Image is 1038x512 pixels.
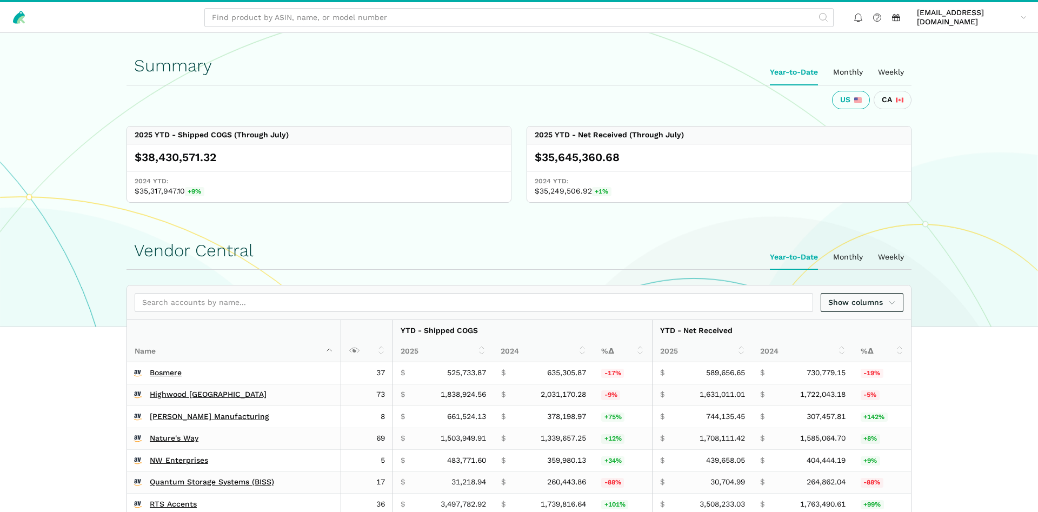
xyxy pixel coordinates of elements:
[150,412,269,422] a: [PERSON_NAME] Manufacturing
[896,96,903,104] img: 243-canada-6dcbff6b5ddfbc3d576af9e026b5d206327223395eaa30c1e22b34077c083801.svg
[861,500,884,510] span: +99%
[861,478,883,488] span: -88%
[134,241,904,260] h1: Vendor Central
[150,368,182,378] a: Bosmere
[601,390,620,400] span: -9%
[135,293,813,312] input: Search accounts by name...
[660,326,733,335] strong: YTD - Net Received
[710,477,745,487] span: 30,704.99
[826,245,870,270] ui-tab: Monthly
[821,293,904,312] a: Show columns
[807,456,846,466] span: 404,444.19
[601,369,624,378] span: -17%
[807,477,846,487] span: 264,862.04
[594,384,652,406] td: -9.46%
[493,341,594,362] th: 2024: activate to sort column ascending
[541,500,586,509] span: 1,739,816.64
[760,390,764,400] span: $
[547,456,586,466] span: 359,980.13
[760,434,764,443] span: $
[341,320,393,362] th: : activate to sort column ascending
[706,368,745,378] span: 589,656.65
[807,412,846,422] span: 307,457.81
[341,450,393,472] td: 5
[535,187,903,197] span: $35,249,506.92
[660,500,664,509] span: $
[826,60,870,85] ui-tab: Monthly
[861,434,880,444] span: +8%
[660,390,664,400] span: $
[594,406,652,428] td: 74.91%
[341,384,393,406] td: 73
[401,368,405,378] span: $
[535,177,903,187] span: 2024 YTD:
[341,428,393,450] td: 69
[660,434,664,443] span: $
[706,412,745,422] span: 744,135.45
[660,412,664,422] span: $
[150,477,274,487] a: Quantum Storage Systems (BISS)
[441,500,486,509] span: 3,497,782.92
[706,456,745,466] span: 439,658.05
[853,362,911,384] td: -19.31%
[547,412,586,422] span: 378,198.97
[535,130,684,140] div: 2025 YTD - Net Received (Through July)
[541,434,586,443] span: 1,339,657.25
[760,456,764,466] span: $
[135,130,289,140] div: 2025 YTD - Shipped COGS (Through July)
[127,320,341,362] th: Name : activate to sort column descending
[853,384,911,406] td: -5.29%
[501,412,505,422] span: $
[828,297,896,308] span: Show columns
[401,326,478,335] strong: YTD - Shipped COGS
[401,500,405,509] span: $
[861,390,880,400] span: -5%
[660,456,664,466] span: $
[594,471,652,494] td: -88.01%
[853,406,911,428] td: 142.03%
[447,368,486,378] span: 525,733.87
[760,500,764,509] span: $
[853,471,911,494] td: -88.41%
[601,413,624,422] span: +75%
[401,434,405,443] span: $
[762,60,826,85] ui-tab: Year-to-Date
[135,177,503,187] span: 2024 YTD:
[800,434,846,443] span: 1,585,064.70
[135,150,503,165] div: $38,430,571.32
[547,368,586,378] span: 635,305.87
[501,390,505,400] span: $
[700,390,745,400] span: 1,631,011.01
[441,390,486,400] span: 1,838,924.56
[441,434,486,443] span: 1,503,949.91
[150,390,267,400] a: Highwood [GEOGRAPHIC_DATA]
[393,341,494,362] th: 2025: activate to sort column ascending
[800,390,846,400] span: 1,722,043.18
[594,450,652,472] td: 34.39%
[854,96,862,104] img: 226-united-states-3a775d967d35a21fe9d819e24afa6dfbf763e8f1ec2e2b5a04af89618ae55acb.svg
[800,500,846,509] span: 1,763,490.61
[541,390,586,400] span: 2,031,170.28
[870,60,911,85] ui-tab: Weekly
[660,368,664,378] span: $
[535,150,903,165] div: $35,645,360.68
[501,456,505,466] span: $
[861,456,880,466] span: +9%
[760,412,764,422] span: $
[700,434,745,443] span: 1,708,111.42
[700,500,745,509] span: 3,508,233.03
[401,477,405,487] span: $
[401,390,405,400] span: $
[501,500,505,509] span: $
[853,428,911,450] td: 7.76%
[204,8,834,27] input: Find product by ASIN, name, or model number
[601,500,628,510] span: +101%
[594,362,652,384] td: -17.25%
[660,477,664,487] span: $
[185,187,204,197] span: +9%
[447,456,486,466] span: 483,771.60
[807,368,846,378] span: 730,779.15
[547,477,586,487] span: 260,443.86
[594,341,652,362] th: %Δ: activate to sort column ascending
[853,341,911,362] th: %Δ: activate to sort column ascending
